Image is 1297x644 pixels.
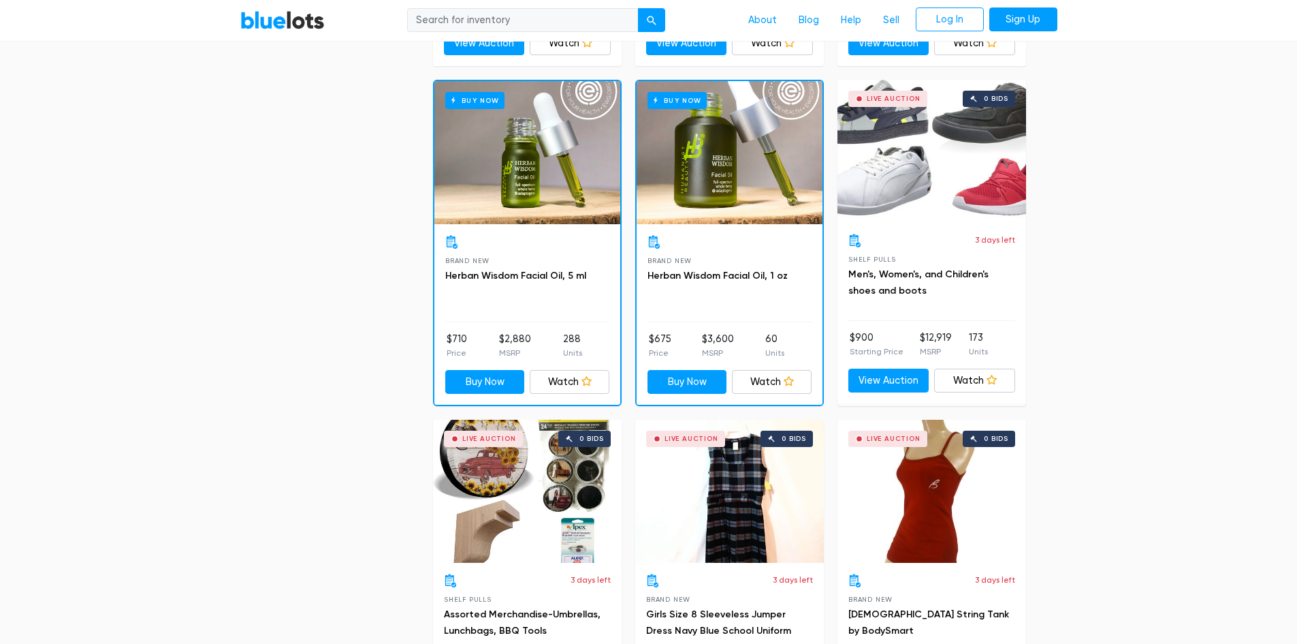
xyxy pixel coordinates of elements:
[447,347,467,359] p: Price
[920,331,952,358] li: $12,919
[984,95,1008,102] div: 0 bids
[637,81,822,224] a: Buy Now
[920,346,952,358] p: MSRP
[530,370,609,395] a: Watch
[563,347,582,359] p: Units
[765,332,784,359] li: 60
[867,435,920,442] div: Live Auction
[850,346,903,358] p: Starting Price
[579,435,604,442] div: 0 bids
[444,31,525,56] a: View Auction
[848,596,893,603] span: Brand New
[848,269,989,296] a: Men's, Women's, and Children's shoes and boots
[975,574,1015,586] p: 3 days left
[969,346,988,358] p: Units
[646,596,690,603] span: Brand New
[975,234,1015,246] p: 3 days left
[782,435,806,442] div: 0 bids
[969,331,988,358] li: 173
[445,370,525,395] a: Buy Now
[837,80,1026,223] a: Live Auction 0 bids
[407,8,639,33] input: Search for inventory
[848,609,1009,637] a: [DEMOGRAPHIC_DATA] String Tank by BodySmart
[773,574,813,586] p: 3 days left
[444,609,601,637] a: Assorted Merchandise-Umbrellas, Lunchbags, BBQ Tools
[647,257,692,264] span: Brand New
[433,420,622,563] a: Live Auction 0 bids
[916,7,984,32] a: Log In
[649,347,671,359] p: Price
[737,7,788,33] a: About
[848,369,929,393] a: View Auction
[647,370,727,395] a: Buy Now
[867,95,920,102] div: Live Auction
[240,10,325,30] a: BlueLots
[850,331,903,358] li: $900
[445,257,490,264] span: Brand New
[934,369,1015,393] a: Watch
[984,435,1008,442] div: 0 bids
[647,270,788,281] a: Herban Wisdom Facial Oil, 1 oz
[646,31,727,56] a: View Auction
[934,31,1015,56] a: Watch
[765,347,784,359] p: Units
[848,31,929,56] a: View Auction
[848,256,896,263] span: Shelf Pulls
[830,7,872,33] a: Help
[646,609,791,637] a: Girls Size 8 Sleeveless Jumper Dress Navy Blue School Uniform
[732,31,813,56] a: Watch
[571,574,611,586] p: 3 days left
[702,332,734,359] li: $3,600
[499,347,531,359] p: MSRP
[837,420,1026,563] a: Live Auction 0 bids
[788,7,830,33] a: Blog
[530,31,611,56] a: Watch
[647,92,707,109] h6: Buy Now
[649,332,671,359] li: $675
[444,596,492,603] span: Shelf Pulls
[635,420,824,563] a: Live Auction 0 bids
[702,347,734,359] p: MSRP
[664,435,718,442] div: Live Auction
[732,370,812,395] a: Watch
[499,332,531,359] li: $2,880
[563,332,582,359] li: 288
[462,435,516,442] div: Live Auction
[445,92,505,109] h6: Buy Now
[434,81,620,224] a: Buy Now
[872,7,910,33] a: Sell
[447,332,467,359] li: $710
[989,7,1057,32] a: Sign Up
[445,270,586,281] a: Herban Wisdom Facial Oil, 5 ml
